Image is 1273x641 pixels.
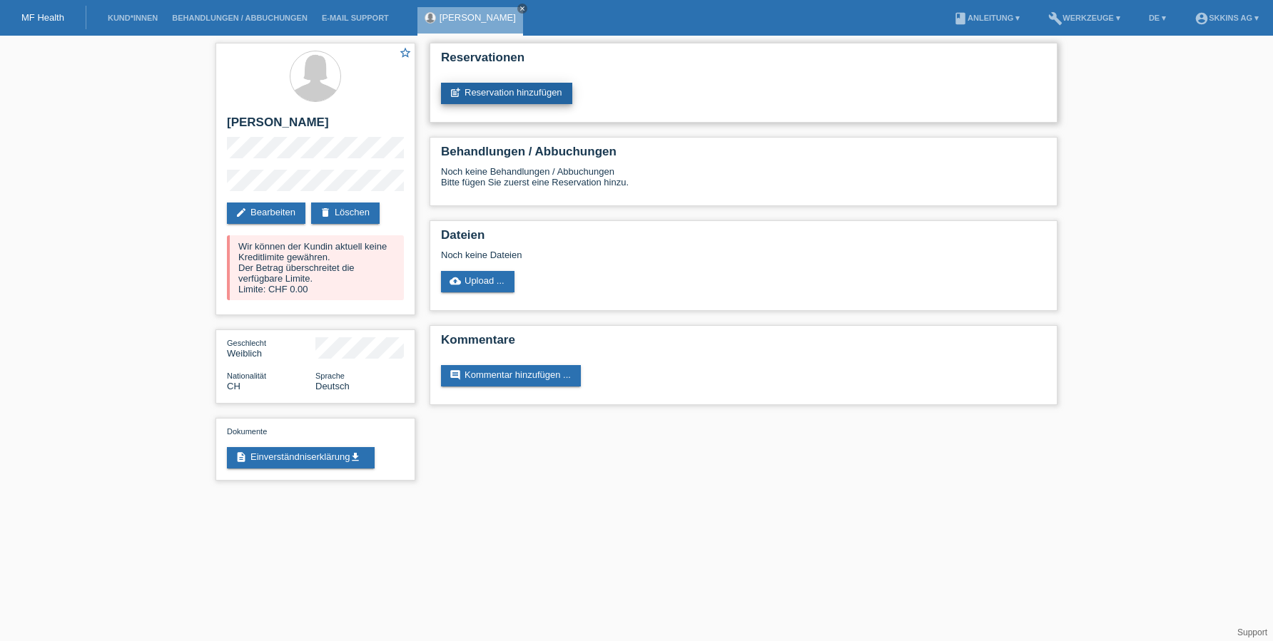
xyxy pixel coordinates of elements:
i: edit [235,207,247,218]
i: book [953,11,968,26]
a: buildWerkzeuge ▾ [1041,14,1127,22]
h2: [PERSON_NAME] [227,116,404,137]
a: [PERSON_NAME] [440,12,516,23]
div: Noch keine Dateien [441,250,877,260]
i: post_add [450,87,461,98]
a: Support [1237,627,1267,637]
div: Noch keine Behandlungen / Abbuchungen Bitte fügen Sie zuerst eine Reservation hinzu. [441,166,1046,198]
a: DE ▾ [1142,14,1173,22]
a: commentKommentar hinzufügen ... [441,365,581,386]
i: delete [320,207,331,218]
span: Dokumente [227,427,267,436]
a: post_addReservation hinzufügen [441,83,572,104]
a: deleteLöschen [311,202,380,224]
i: description [235,451,247,463]
a: close [517,4,527,14]
i: star_border [399,46,412,59]
span: Deutsch [315,381,350,391]
a: editBearbeiten [227,202,305,224]
a: E-Mail Support [315,14,396,22]
span: Geschlecht [227,339,266,347]
a: cloud_uploadUpload ... [441,271,514,292]
a: star_border [399,46,412,61]
h2: Kommentare [441,333,1046,354]
i: get_app [350,451,361,463]
a: Behandlungen / Abbuchungen [165,14,315,22]
i: build [1048,11,1062,26]
h2: Dateien [441,228,1046,250]
h2: Reservationen [441,51,1046,72]
a: account_circleSKKINS AG ▾ [1187,14,1266,22]
i: cloud_upload [450,275,461,287]
i: account_circle [1195,11,1209,26]
a: descriptionEinverständniserklärungget_app [227,447,375,468]
i: close [519,5,526,12]
h2: Behandlungen / Abbuchungen [441,145,1046,166]
a: MF Health [21,12,64,23]
div: Weiblich [227,337,315,359]
a: Kund*innen [101,14,165,22]
div: Wir können der Kundin aktuell keine Kreditlimite gewähren. Der Betrag überschreitet die verfügbar... [227,235,404,300]
a: bookAnleitung ▾ [946,14,1027,22]
span: Schweiz [227,381,240,391]
span: Sprache [315,371,345,380]
i: comment [450,369,461,381]
span: Nationalität [227,371,266,380]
